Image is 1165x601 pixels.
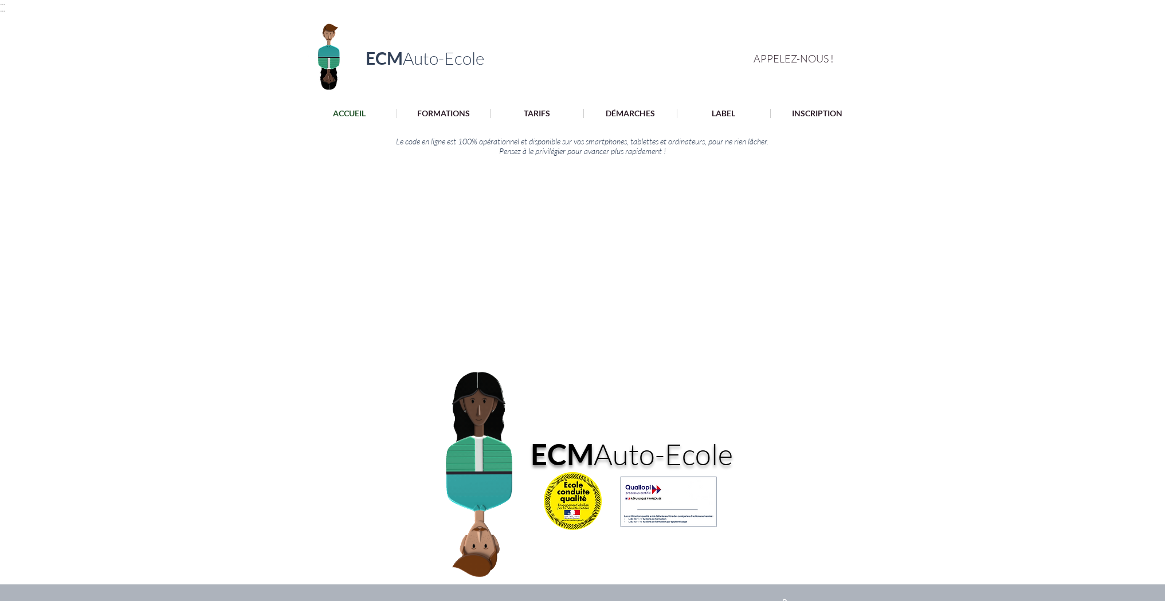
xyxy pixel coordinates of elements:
img: Illustration_sans_titre 5.png [612,472,724,529]
span: Auto-Ecole [594,436,733,472]
a: INSCRIPTION [770,109,864,118]
a: ECM [531,437,594,472]
nav: Site [302,108,864,119]
a: DÉMARCHES [583,109,677,118]
p: DÉMARCHES [600,109,661,118]
p: FORMATIONS [411,109,476,118]
p: ACCUEIL [327,109,371,118]
span: APPELEZ-NOUS ! [754,52,834,65]
a: LABEL [677,109,770,118]
img: 800_6169b277af33e.webp [544,472,602,530]
a: ECMAuto-Ecole [366,48,484,68]
a: ACCUEIL [303,109,397,118]
p: TARIFS [518,109,556,118]
img: Logo ECM en-tête.png [301,17,356,94]
span: Auto-Ecole [403,48,484,69]
a: TARIFS [490,109,583,118]
span: Le code en ligne est 100% opérationnel et disponible sur vos smartphones, tablettes et ordinateur... [396,136,768,146]
span: Pensez à le privilégier pour avancer plus rapidement ! [499,146,666,156]
p: INSCRIPTION [786,109,848,118]
span: ECM [366,48,403,68]
p: LABEL [706,109,741,118]
a: FORMATIONS [397,109,490,118]
a: APPELEZ-NOUS ! [754,51,845,65]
